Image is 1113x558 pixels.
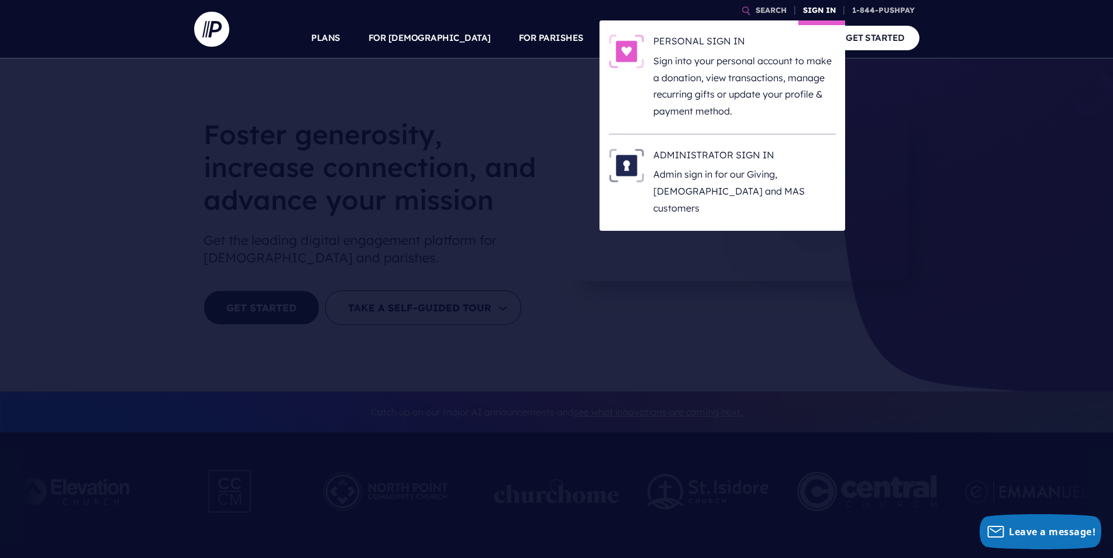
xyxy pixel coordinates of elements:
h6: PERSONAL SIGN IN [653,34,836,52]
a: FOR PARISHES [519,18,584,58]
a: EXPLORE [691,18,732,58]
a: GET STARTED [831,26,919,50]
h6: ADMINISTRATOR SIGN IN [653,148,836,166]
img: PERSONAL SIGN IN - Illustration [609,34,644,68]
button: Leave a message! [980,514,1101,549]
p: Admin sign in for our Giving, [DEMOGRAPHIC_DATA] and MAS customers [653,166,836,216]
img: ADMINISTRATOR SIGN IN - Illustration [609,148,644,182]
a: COMPANY [760,18,804,58]
a: PERSONAL SIGN IN - Illustration PERSONAL SIGN IN Sign into your personal account to make a donati... [609,34,836,120]
a: FOR [DEMOGRAPHIC_DATA] [368,18,491,58]
p: Sign into your personal account to make a donation, view transactions, manage recurring gifts or ... [653,53,836,120]
a: SOLUTIONS [612,18,664,58]
a: ADMINISTRATOR SIGN IN - Illustration ADMINISTRATOR SIGN IN Admin sign in for our Giving, [DEMOGRA... [609,148,836,217]
a: PLANS [311,18,340,58]
span: Leave a message! [1009,525,1095,538]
